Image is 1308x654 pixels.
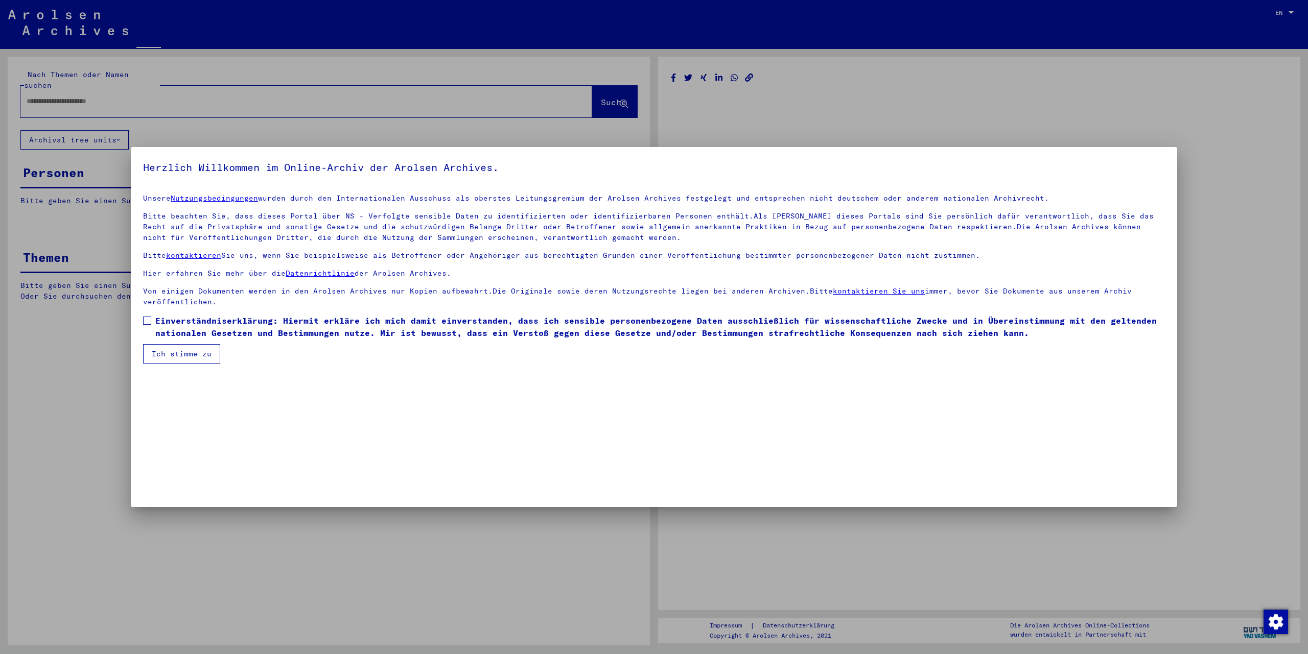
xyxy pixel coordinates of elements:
[166,251,221,260] a: kontaktieren
[143,286,1165,307] p: Von einigen Dokumenten werden in den Arolsen Archives nur Kopien aufbewahrt.Die Originale sowie d...
[143,268,1165,279] p: Hier erfahren Sie mehr über die der Arolsen Archives.
[143,193,1165,204] p: Unsere wurden durch den Internationalen Ausschuss als oberstes Leitungsgremium der Arolsen Archiv...
[286,269,355,278] a: Datenrichtlinie
[171,193,258,203] a: Nutzungsbedingungen
[833,286,925,296] a: kontaktieren Sie uns
[143,159,1165,176] h5: Herzlich Willkommen im Online-Archiv der Arolsen Archives.
[1264,610,1288,634] img: Change consent
[143,250,1165,261] p: Bitte Sie uns, wenn Sie beispielsweise als Betroffener oder Angehöriger aus berechtigten Gründen ...
[143,344,220,364] button: Ich stimme zu
[143,211,1165,243] p: Bitte beachten Sie, dass dieses Portal über NS - Verfolgte sensible Daten zu identifizierten oder...
[155,314,1165,339] span: Einverständniserklärung: Hiermit erkläre ich mich damit einverstanden, dass ich sensible personen...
